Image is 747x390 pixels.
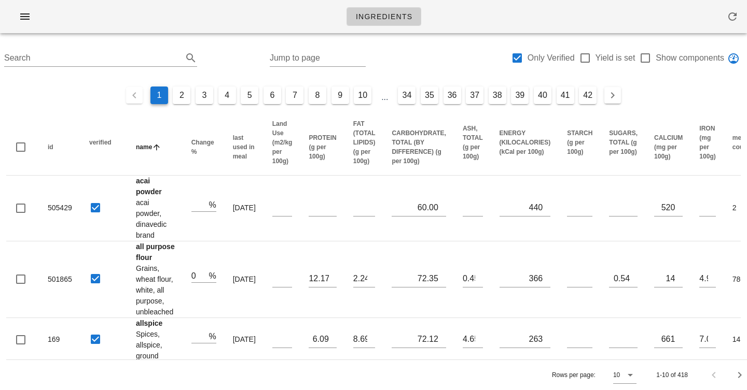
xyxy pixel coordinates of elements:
span: CALCIUM (mg per 100g) [654,134,683,160]
button: Goto Page 38 [489,86,506,104]
span: Spices, allspice, ground [136,330,162,360]
span: IRON (mg per 100g) [699,125,715,160]
button: Goto Page 6 [264,86,281,104]
span: Ingredients [355,12,413,21]
th: CARBOHYDRATE, TOTAL (BY DIFFERENCE) (g per 100g): Not sorted. Activate to sort ascending. [383,119,454,176]
th: name: Sorted ascending. Activate to sort descending. [128,119,183,176]
div: % [206,329,216,343]
span: id [48,143,53,151]
span: Land Use (m2/kg per 100g) [272,120,293,165]
button: Goto Page 9 [331,86,349,104]
button: Goto Page 5 [241,86,258,104]
span: ASH, TOTAL (g per 100g) [463,125,483,160]
button: Goto Page 7 [286,86,303,104]
span: ENERGY (KILOCALORIES) (kCal per 100g) [500,129,551,155]
th: Change %: Not sorted. Activate to sort ascending. [183,119,225,176]
td: 501865 [39,241,81,318]
div: 10Rows per page: [613,367,637,383]
th: STARCH (g per 100g): Not sorted. Activate to sort ascending. [559,119,601,176]
label: Show components [656,53,724,63]
button: Goto Page 37 [466,86,483,104]
div: Rows per page: [552,360,637,390]
strong: allspice [136,319,162,327]
button: Next page [604,87,621,104]
div: % [206,269,216,282]
span: ... [377,87,393,104]
span: Grains, wheat flour, white, all purpose, unbleached [136,264,173,316]
th: last used in meal [225,119,264,176]
button: Goto Page 34 [398,86,416,104]
td: [DATE] [225,241,264,318]
div: % [206,198,216,211]
label: Only Verified [528,53,575,63]
div: 10 [613,370,620,380]
td: [DATE] [225,318,264,362]
span: last used in meal [233,134,255,160]
th: id: Not sorted. Activate to sort ascending. [39,119,81,176]
th: PROTEIN (g per 100g): Not sorted. Activate to sort ascending. [300,119,344,176]
button: Goto Page 40 [534,86,551,104]
th: FAT (TOTAL LIPIDS) (g per 100g): Not sorted. Activate to sort ascending. [345,119,384,176]
label: Yield is set [596,53,635,63]
button: Goto Page 35 [421,86,438,104]
span: FAT (TOTAL LIPIDS) (g per 100g) [353,120,376,165]
th: ENERGY (KILOCALORIES) (kCal per 100g): Not sorted. Activate to sort ascending. [491,119,559,176]
button: Goto Page 4 [218,86,236,104]
button: Goto Page 41 [557,86,574,104]
span: PROTEIN (g per 100g) [309,134,336,160]
span: STARCH (g per 100g) [567,129,592,155]
th: IRON (mg per 100g): Not sorted. Activate to sort ascending. [691,119,724,176]
td: [DATE] [225,176,264,241]
span: CARBOHYDRATE, TOTAL (BY DIFFERENCE) (g per 100g) [392,129,446,165]
button: Goto Page 39 [511,86,529,104]
td: 169 [39,318,81,362]
span: acai powder, dinavedic brand [136,198,167,239]
span: name [136,143,152,151]
span: Change % [191,139,214,155]
td: 505429 [39,176,81,241]
th: SUGARS, TOTAL (g per 100g): Not sorted. Activate to sort ascending. [601,119,646,176]
button: Goto Page 8 [309,86,326,104]
nav: Pagination Navigation [10,84,737,107]
div: 1-10 of 418 [656,370,688,380]
a: Ingredients [347,7,422,26]
th: verified: Not sorted. Activate to sort ascending. [81,119,128,176]
span: SUGARS, TOTAL (g per 100g) [609,129,638,155]
button: Goto Page 42 [579,86,597,104]
span: verified [89,139,112,146]
button: Current Page, Page 1 [150,86,168,104]
button: Goto Page 3 [196,86,213,104]
button: Goto Page 10 [354,86,371,104]
strong: all purpose flour [136,242,175,262]
button: Goto Page 36 [444,86,461,104]
button: Goto Page 2 [173,86,190,104]
th: Land Use (m2/kg per 100g): Not sorted. Activate to sort ascending. [264,119,301,176]
th: ASH, TOTAL (g per 100g): Not sorted. Activate to sort ascending. [454,119,491,176]
th: CALCIUM (mg per 100g): Not sorted. Activate to sort ascending. [646,119,691,176]
strong: acai powder [136,177,162,196]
